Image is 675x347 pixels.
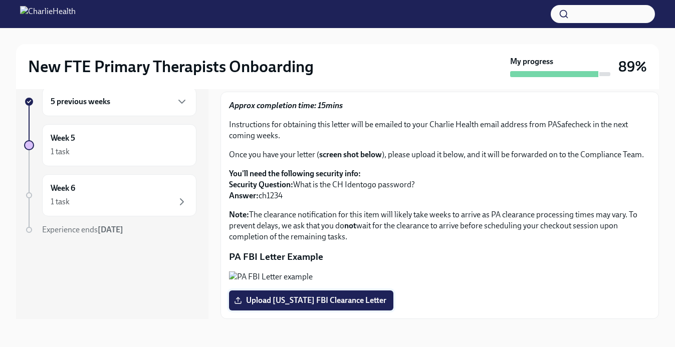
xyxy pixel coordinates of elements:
h6: Week 6 [51,183,75,194]
p: Instructions for obtaining this letter will be emailed to your Charlie Health email address from ... [229,119,650,141]
img: CharlieHealth [20,6,76,22]
strong: Approx completion time: 15mins [229,101,343,110]
p: Once you have your letter ( ), please upload it below, and it will be forwarded on to the Complia... [229,149,650,160]
a: Week 61 task [24,174,196,216]
p: What is the CH Identogo password? ch1234 [229,168,650,201]
span: Experience ends [42,225,123,234]
p: The clearance notification for this item will likely take weeks to arrive as PA clearance process... [229,209,650,242]
p: PA FBI Letter Example [229,250,650,263]
h6: Week 5 [51,133,75,144]
div: 5 previous weeks [42,87,196,116]
h3: 89% [618,58,647,76]
strong: not [344,221,356,230]
div: 1 task [51,196,70,207]
label: Upload [US_STATE] FBI Clearance Letter [229,290,393,310]
div: 1 task [51,146,70,157]
strong: Answer: [229,191,259,200]
strong: Note: [229,210,249,219]
button: Zoom image [229,271,650,282]
h2: New FTE Primary Therapists Onboarding [28,57,314,77]
span: Upload [US_STATE] FBI Clearance Letter [236,295,386,305]
strong: Security Question: [229,180,293,189]
strong: My progress [510,56,553,67]
h6: 5 previous weeks [51,96,110,107]
strong: screen shot below [319,150,382,159]
a: Week 51 task [24,124,196,166]
strong: [DATE] [98,225,123,234]
strong: You'll need the following security info: [229,169,361,178]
